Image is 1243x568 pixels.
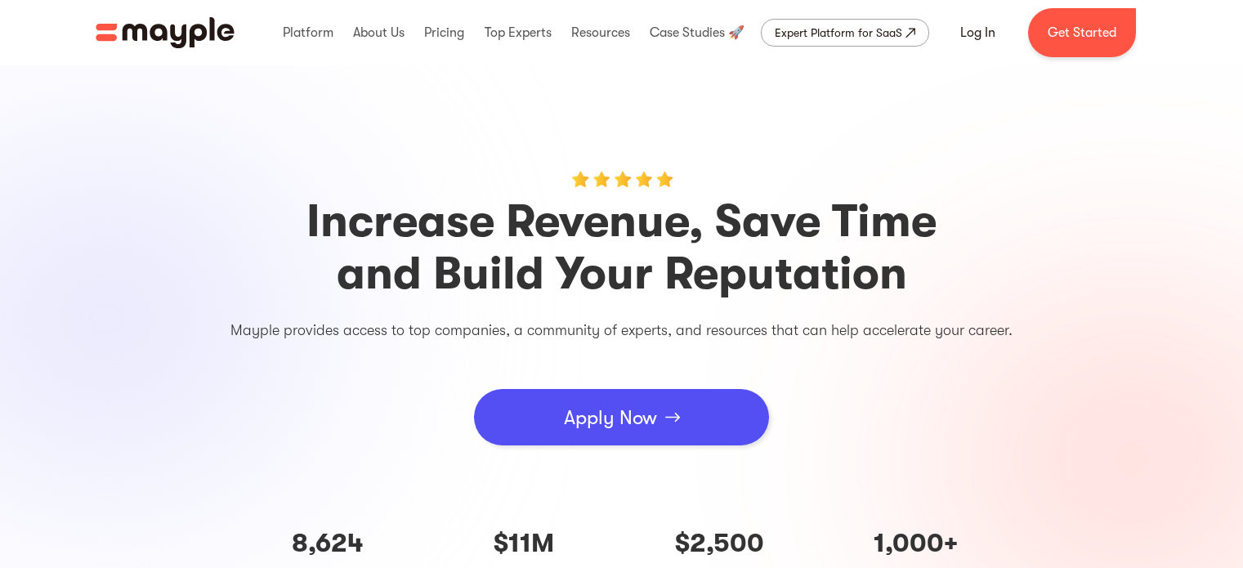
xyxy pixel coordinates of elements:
[349,7,409,59] div: About Us
[775,23,902,42] div: Expert Platform for SaaS
[132,317,1112,343] p: Mayple provides access to top companies, a community of experts, and resources that can help acce...
[279,7,338,59] div: Platform
[450,527,597,560] h4: $11M
[96,17,235,48] a: home
[96,17,235,48] img: Mayple logo
[1028,8,1136,57] a: Get Started
[481,7,556,59] div: Top Experts
[420,7,468,59] div: Pricing
[761,19,929,47] a: Expert Platform for SaaS
[843,527,990,560] h4: 1,000+
[132,195,1112,300] h1: Increase Revenue, Save Time and Build Your Reputation
[254,527,401,560] h4: 8,624
[646,527,794,560] h4: $2,500
[567,7,634,59] div: Resources
[941,13,1015,52] a: Log In
[564,393,657,442] div: Apply Now
[474,389,769,445] a: Apply Now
